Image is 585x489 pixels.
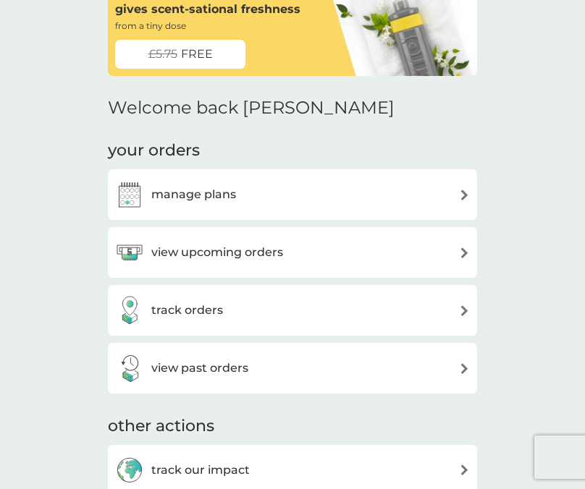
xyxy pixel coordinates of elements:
[115,19,186,33] p: from a tiny dose
[459,363,470,374] img: arrow right
[151,359,248,378] h3: view past orders
[108,140,200,162] h3: your orders
[151,243,283,262] h3: view upcoming orders
[108,415,214,438] h3: other actions
[459,305,470,316] img: arrow right
[108,98,395,119] h2: Welcome back [PERSON_NAME]
[148,45,177,64] span: £5.75
[151,461,250,480] h3: track our impact
[151,185,236,204] h3: manage plans
[151,301,223,320] h3: track orders
[459,247,470,258] img: arrow right
[459,464,470,475] img: arrow right
[181,45,213,64] span: FREE
[459,190,470,200] img: arrow right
